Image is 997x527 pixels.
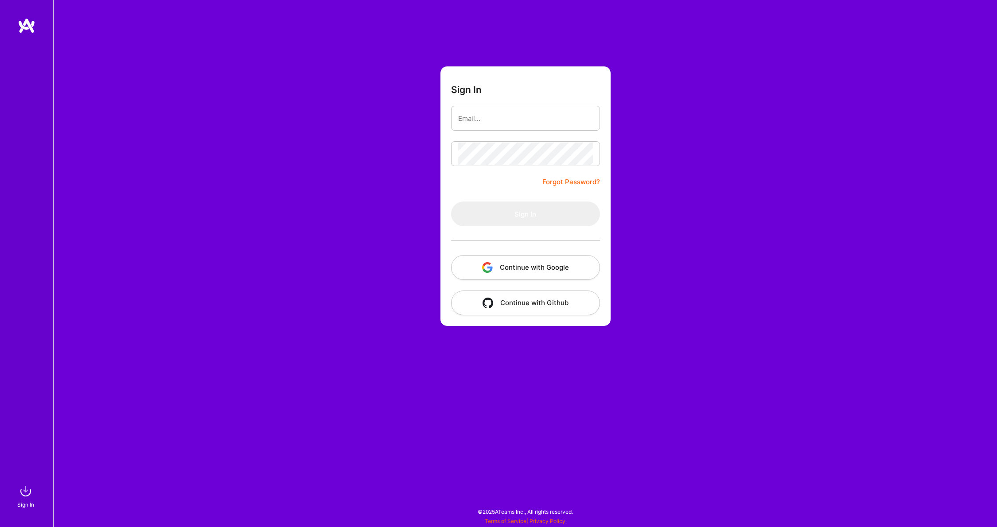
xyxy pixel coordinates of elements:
h3: Sign In [451,84,482,95]
button: Continue with Github [451,291,600,315]
a: Terms of Service [485,518,526,524]
img: icon [482,262,493,273]
a: sign inSign In [19,482,35,509]
img: logo [18,18,35,34]
button: Sign In [451,201,600,226]
div: Sign In [17,500,34,509]
input: Email... [458,107,593,130]
span: | [485,518,565,524]
a: Forgot Password? [542,177,600,187]
img: icon [483,298,493,308]
img: sign in [17,482,35,500]
a: Privacy Policy [530,518,565,524]
button: Continue with Google [451,255,600,280]
div: © 2025 ATeams Inc., All rights reserved. [53,500,997,523]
